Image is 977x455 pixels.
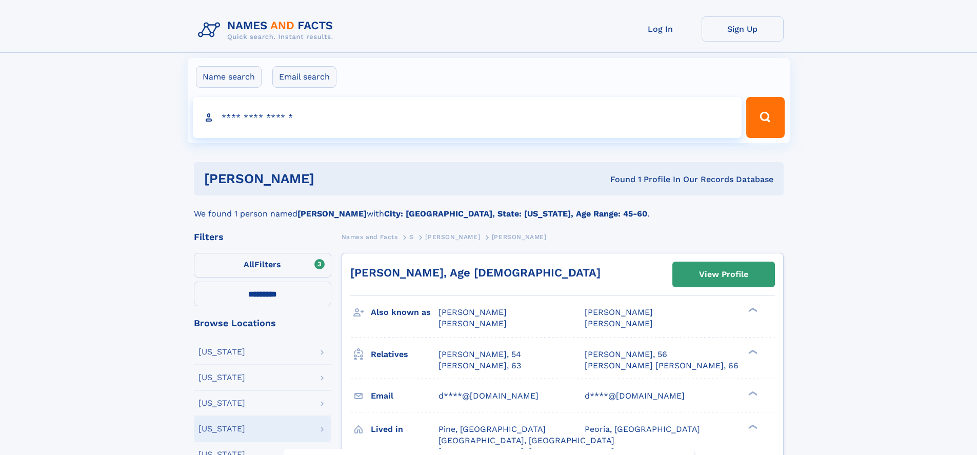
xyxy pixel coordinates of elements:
[492,233,547,241] span: [PERSON_NAME]
[384,209,647,219] b: City: [GEOGRAPHIC_DATA], State: [US_STATE], Age Range: 45-60
[272,66,336,88] label: Email search
[699,263,748,286] div: View Profile
[702,16,784,42] a: Sign Up
[585,349,667,360] a: [PERSON_NAME], 56
[198,425,245,433] div: [US_STATE]
[438,307,507,317] span: [PERSON_NAME]
[297,209,367,219] b: [PERSON_NAME]
[585,360,739,371] a: [PERSON_NAME] [PERSON_NAME], 66
[746,423,758,430] div: ❯
[585,307,653,317] span: [PERSON_NAME]
[746,97,784,138] button: Search Button
[198,373,245,382] div: [US_STATE]
[746,348,758,355] div: ❯
[620,16,702,42] a: Log In
[194,16,342,44] img: Logo Names and Facts
[438,360,521,371] a: [PERSON_NAME], 63
[371,421,438,438] h3: Lived in
[196,66,262,88] label: Name search
[746,390,758,397] div: ❯
[585,424,700,434] span: Peoria, [GEOGRAPHIC_DATA]
[371,387,438,405] h3: Email
[244,260,254,269] span: All
[438,319,507,328] span: [PERSON_NAME]
[198,348,245,356] div: [US_STATE]
[204,172,463,185] h1: [PERSON_NAME]
[194,253,331,278] label: Filters
[425,233,480,241] span: [PERSON_NAME]
[371,346,438,363] h3: Relatives
[746,307,758,313] div: ❯
[409,230,414,243] a: S
[438,436,614,445] span: [GEOGRAPHIC_DATA], [GEOGRAPHIC_DATA]
[198,399,245,407] div: [US_STATE]
[409,233,414,241] span: S
[673,262,774,287] a: View Profile
[350,266,601,279] a: [PERSON_NAME], Age [DEMOGRAPHIC_DATA]
[462,174,773,185] div: Found 1 Profile In Our Records Database
[371,304,438,321] h3: Also known as
[194,195,784,220] div: We found 1 person named with .
[438,424,546,434] span: Pine, [GEOGRAPHIC_DATA]
[425,230,480,243] a: [PERSON_NAME]
[342,230,398,243] a: Names and Facts
[194,232,331,242] div: Filters
[194,319,331,328] div: Browse Locations
[193,97,742,138] input: search input
[585,319,653,328] span: [PERSON_NAME]
[438,349,521,360] a: [PERSON_NAME], 54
